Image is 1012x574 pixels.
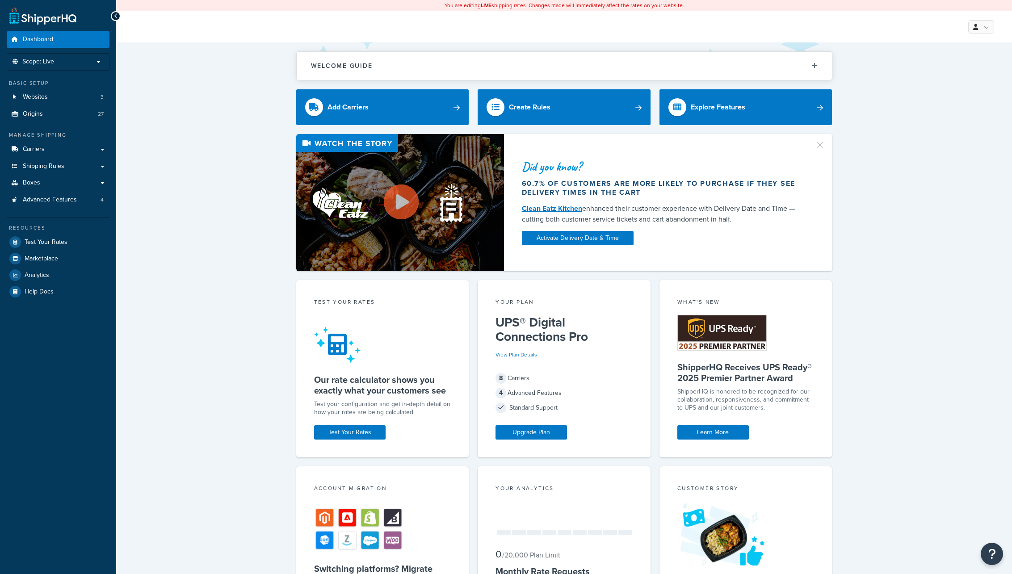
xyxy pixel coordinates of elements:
div: 60.7% of customers are more likely to purchase if they see delivery times in the cart [522,179,804,197]
div: Standard Support [496,402,633,414]
h2: Welcome Guide [311,63,373,69]
div: Add Carriers [328,101,369,113]
span: 3 [101,93,104,101]
span: Websites [23,93,48,101]
a: Analytics [7,267,109,283]
button: Open Resource Center [981,543,1003,565]
div: Resources [7,224,109,232]
li: Websites [7,89,109,105]
span: 27 [98,110,104,118]
span: 8 [496,373,506,384]
a: Marketplace [7,251,109,267]
span: Origins [23,110,43,118]
h5: ShipperHQ Receives UPS Ready® 2025 Premier Partner Award [677,362,815,383]
a: Test Your Rates [314,425,386,440]
a: Activate Delivery Date & Time [522,231,634,245]
span: Advanced Features [23,196,77,204]
li: Origins [7,106,109,122]
a: Test Your Rates [7,234,109,250]
a: Explore Features [659,89,832,125]
a: Learn More [677,425,749,440]
a: Add Carriers [296,89,469,125]
div: Your Analytics [496,484,633,494]
a: Websites3 [7,89,109,105]
div: Your Plan [496,298,633,308]
div: Customer Story [677,484,815,494]
small: / 20,000 Plan Limit [502,550,560,560]
a: View Plan Details [496,351,537,359]
div: Create Rules [509,101,550,113]
div: Explore Features [691,101,745,113]
div: Advanced Features [496,387,633,399]
b: LIVE [481,1,491,9]
span: Shipping Rules [23,163,64,170]
div: Account Migration [314,484,451,494]
span: 4 [496,388,506,398]
div: Manage Shipping [7,131,109,139]
a: Boxes [7,175,109,191]
a: Clean Eatz Kitchen [522,203,582,214]
a: Origins27 [7,106,109,122]
span: 4 [101,196,104,204]
button: Welcome Guide [297,52,832,80]
a: Dashboard [7,31,109,48]
div: Basic Setup [7,80,109,87]
div: Test your configuration and get in-depth detail on how your rates are being calculated. [314,400,451,416]
span: Scope: Live [22,58,54,66]
span: Help Docs [25,288,54,296]
span: Marketplace [25,255,58,263]
span: 0 [496,547,501,561]
span: Dashboard [23,36,53,43]
h5: Our rate calculator shows you exactly what your customers see [314,374,451,396]
a: Create Rules [478,89,651,125]
div: enhanced their customer experience with Delivery Date and Time — cutting both customer service ti... [522,203,804,225]
a: Help Docs [7,284,109,300]
a: Advanced Features4 [7,192,109,208]
p: ShipperHQ is honored to be recognized for our collaboration, responsiveness, and commitment to UP... [677,388,815,412]
a: Upgrade Plan [496,425,567,440]
li: Advanced Features [7,192,109,208]
span: Carriers [23,146,45,153]
div: Test your rates [314,298,451,308]
h5: UPS® Digital Connections Pro [496,315,633,344]
span: Analytics [25,272,49,279]
div: Did you know? [522,160,804,173]
span: Boxes [23,179,40,187]
span: Test Your Rates [25,239,67,246]
div: What's New [677,298,815,308]
a: Shipping Rules [7,158,109,175]
a: Carriers [7,141,109,158]
img: Video thumbnail [296,134,504,271]
div: Carriers [496,372,633,385]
